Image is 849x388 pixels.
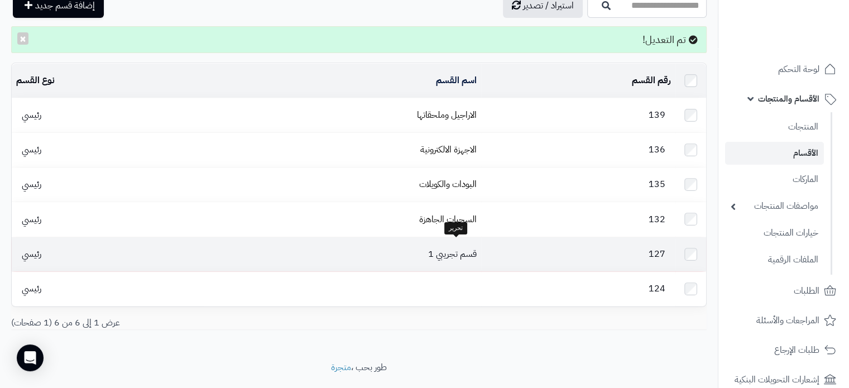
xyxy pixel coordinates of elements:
span: رئيسي [16,108,47,122]
span: رئيسي [16,213,47,226]
a: البودات والكويلات [419,178,477,191]
a: المراجعات والأسئلة [725,307,842,334]
span: الطلبات [794,283,819,299]
a: طلبات الإرجاع [725,337,842,363]
td: نوع القسم [12,64,204,98]
span: رئيسي [16,282,47,295]
a: الملفات الرقمية [725,248,824,272]
a: اسم القسم [436,74,477,87]
div: تم التعديل! [11,26,707,53]
a: قسم تجريبي 1 [428,247,477,261]
a: الاراجيل وملحقاتها [417,108,477,122]
span: 139 [643,108,671,122]
div: تحرير [444,222,467,234]
a: خيارات المنتجات [725,221,824,245]
a: الأقسام [725,142,824,165]
span: 136 [643,143,671,156]
span: الأقسام والمنتجات [758,91,819,107]
span: 135 [643,178,671,191]
button: × [17,32,28,45]
a: مواصفات المنتجات [725,194,824,218]
a: لوحة التحكم [725,56,842,83]
span: رئيسي [16,143,47,156]
span: لوحة التحكم [778,61,819,77]
div: رقم القسم [486,74,671,87]
span: طلبات الإرجاع [774,342,819,358]
img: logo-2.png [773,30,838,54]
a: المنتجات [725,115,824,139]
span: 127 [643,247,671,261]
span: المراجعات والأسئلة [756,313,819,328]
a: الماركات [725,167,824,191]
a: الطلبات [725,277,842,304]
div: عرض 1 إلى 6 من 6 (1 صفحات) [3,317,359,329]
a: الاجهزة الالكترونية [420,143,477,156]
div: Open Intercom Messenger [17,344,44,371]
span: 132 [643,213,671,226]
span: رئيسي [16,178,47,191]
span: إشعارات التحويلات البنكية [735,372,819,387]
span: 124 [643,282,671,295]
a: متجرة [331,361,351,374]
span: رئيسي [16,247,47,261]
a: السحبات الجاهزة [419,213,477,226]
